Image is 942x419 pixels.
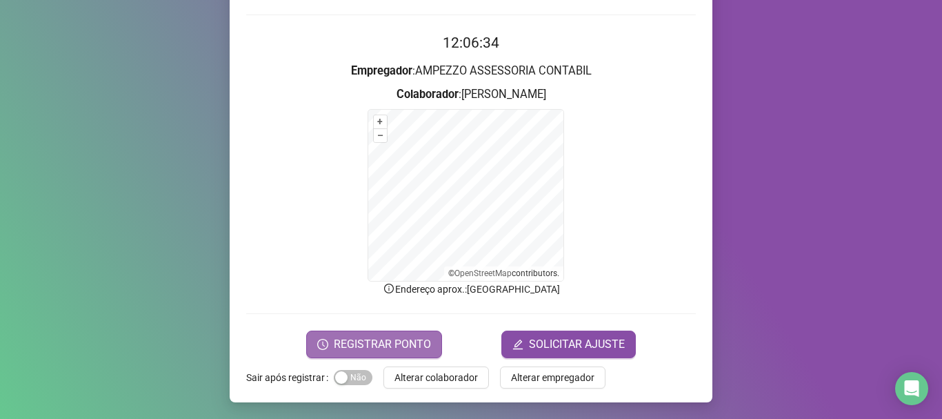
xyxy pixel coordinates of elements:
[334,336,431,353] span: REGISTRAR PONTO
[317,339,328,350] span: clock-circle
[246,282,696,297] p: Endereço aprox. : [GEOGRAPHIC_DATA]
[501,331,636,358] button: editSOLICITAR AJUSTE
[306,331,442,358] button: REGISTRAR PONTO
[394,370,478,385] span: Alterar colaborador
[895,372,928,405] div: Open Intercom Messenger
[454,269,512,278] a: OpenStreetMap
[383,367,489,389] button: Alterar colaborador
[374,129,387,142] button: –
[512,339,523,350] span: edit
[443,35,499,51] time: 12:06:34
[351,64,412,77] strong: Empregador
[448,269,559,278] li: © contributors.
[383,282,395,295] span: info-circle
[500,367,605,389] button: Alterar empregador
[374,115,387,128] button: +
[246,86,696,104] h3: : [PERSON_NAME]
[246,62,696,80] h3: : AMPEZZO ASSESSORIA CONTABIL
[397,88,459,101] strong: Colaborador
[511,370,594,385] span: Alterar empregador
[529,336,625,353] span: SOLICITAR AJUSTE
[246,367,334,389] label: Sair após registrar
